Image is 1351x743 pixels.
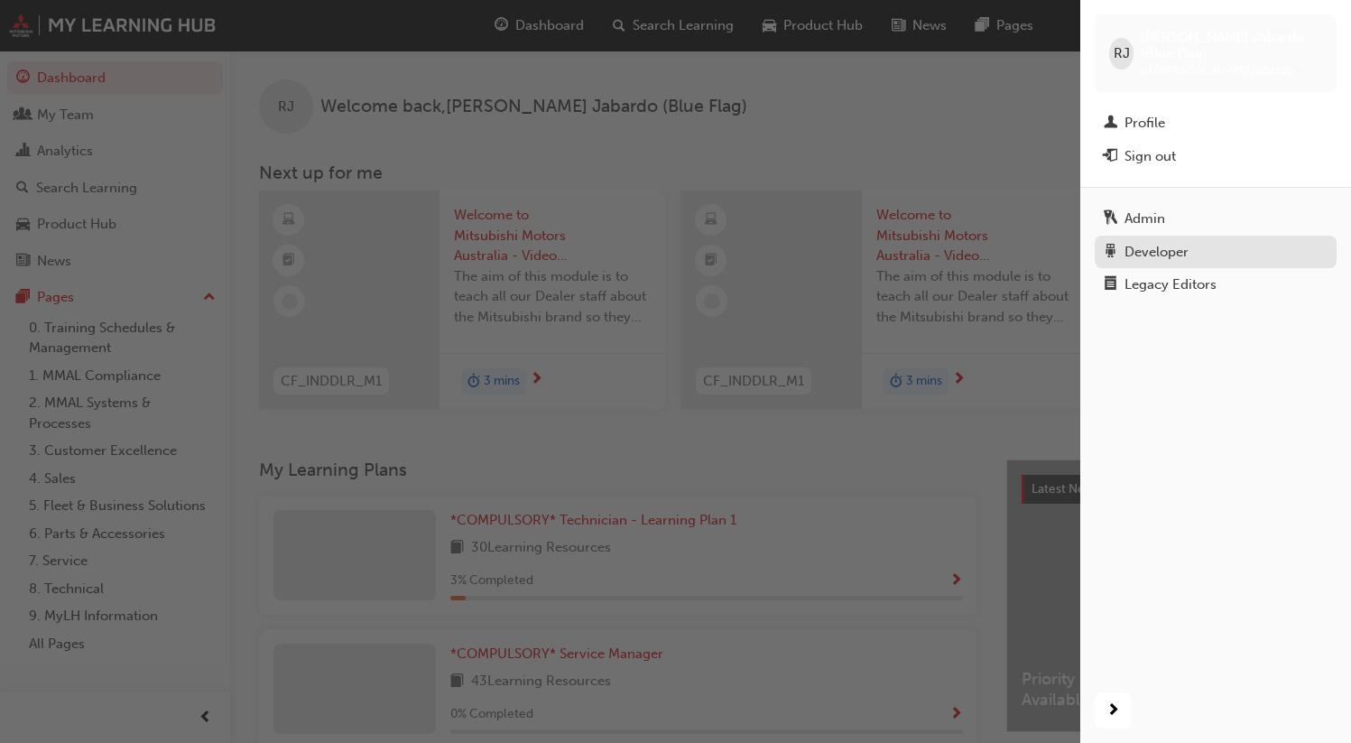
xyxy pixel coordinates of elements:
[1104,149,1117,165] span: exit-icon
[1095,268,1337,302] a: Legacy Editors
[1104,277,1117,293] span: notepad-icon
[1095,140,1337,173] button: Sign out
[1104,245,1117,261] span: robot-icon
[1114,43,1130,64] span: RJ
[1124,242,1189,263] div: Developer
[1095,202,1337,236] a: Admin
[1141,29,1322,61] span: [PERSON_NAME] Jabardo (Blue Flag)
[1124,209,1165,229] div: Admin
[1141,62,1294,78] span: bf.[PERSON_NAME].jabardo
[1124,113,1165,134] div: Profile
[1104,116,1117,132] span: man-icon
[1124,146,1176,167] div: Sign out
[1104,211,1117,228] span: keys-icon
[1095,107,1337,140] a: Profile
[1095,236,1337,269] a: Developer
[1106,700,1120,722] span: next-icon
[1124,274,1217,295] div: Legacy Editors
